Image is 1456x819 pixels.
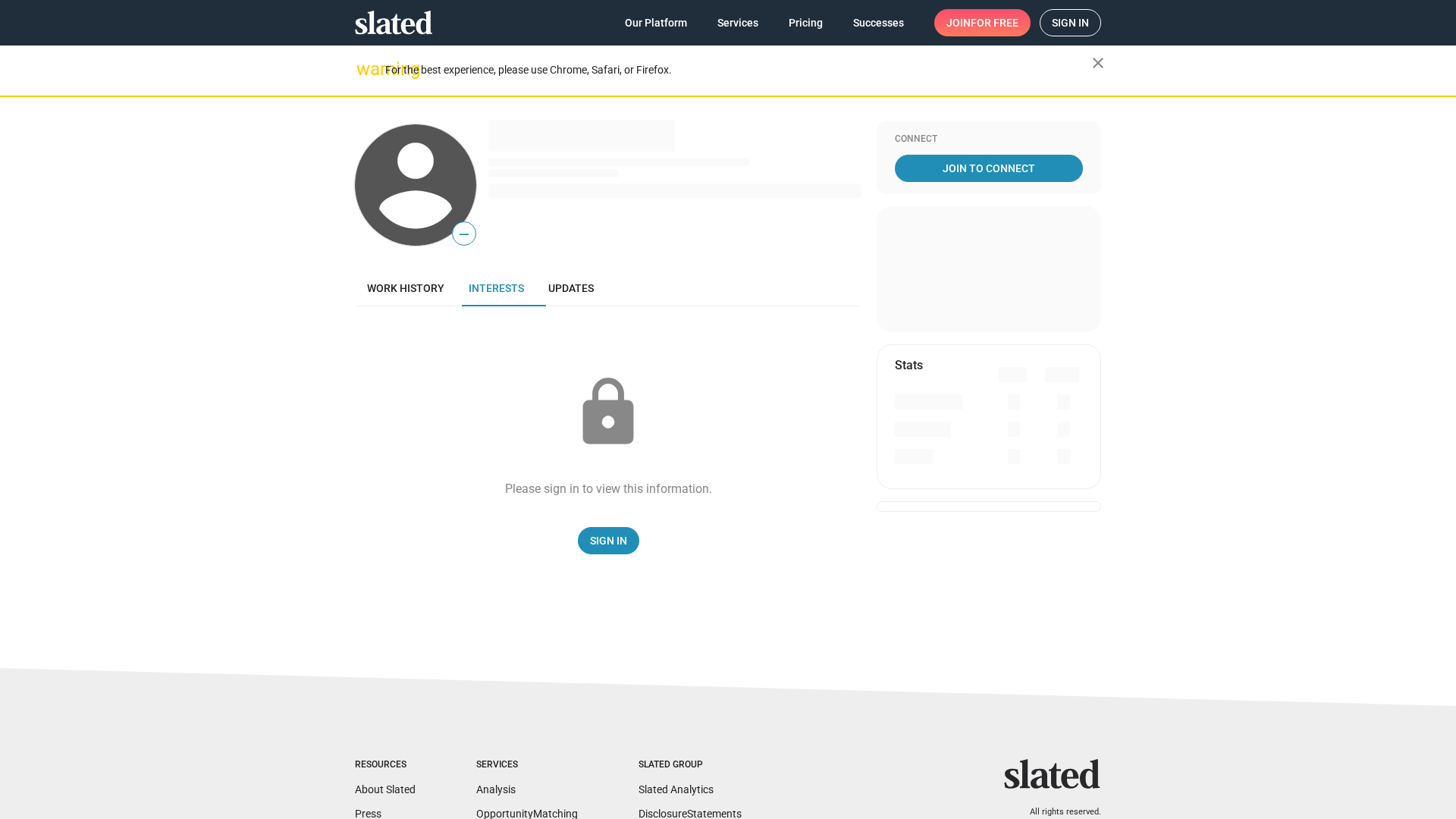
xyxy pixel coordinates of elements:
[898,155,1080,182] span: Join To Connect
[355,783,416,795] a: About Slated
[613,9,699,36] a: Our Platform
[971,9,1018,36] span: for free
[536,270,606,306] a: Updates
[476,783,516,795] a: Analysis
[895,133,1083,146] div: Connect
[1040,9,1101,36] a: Sign in
[548,282,594,294] span: Updates
[946,9,1018,36] span: Join
[853,9,904,36] span: Successes
[934,9,1031,36] a: Joinfor free
[639,759,742,771] div: Slated Group
[895,155,1083,182] a: Join To Connect
[355,759,416,771] div: Resources
[895,357,923,373] mat-card-title: Stats
[453,224,475,244] span: —
[457,270,536,306] a: Interests
[841,9,916,36] a: Successes
[355,270,457,306] a: Work history
[356,60,375,78] mat-icon: warning
[717,9,758,36] span: Services
[476,759,578,771] div: Services
[505,481,712,497] div: Please sign in to view this information.
[639,783,714,795] a: Slated Analytics
[625,9,687,36] span: Our Platform
[590,527,627,554] span: Sign In
[789,9,823,36] span: Pricing
[367,282,444,294] span: Work history
[469,282,524,294] span: Interests
[705,9,770,36] a: Services
[1052,10,1089,36] span: Sign in
[578,527,639,554] a: Sign In
[570,375,646,450] mat-icon: lock
[1089,54,1107,72] mat-icon: close
[385,60,1092,80] div: For the best experience, please use Chrome, Safari, or Firefox.
[777,9,835,36] a: Pricing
